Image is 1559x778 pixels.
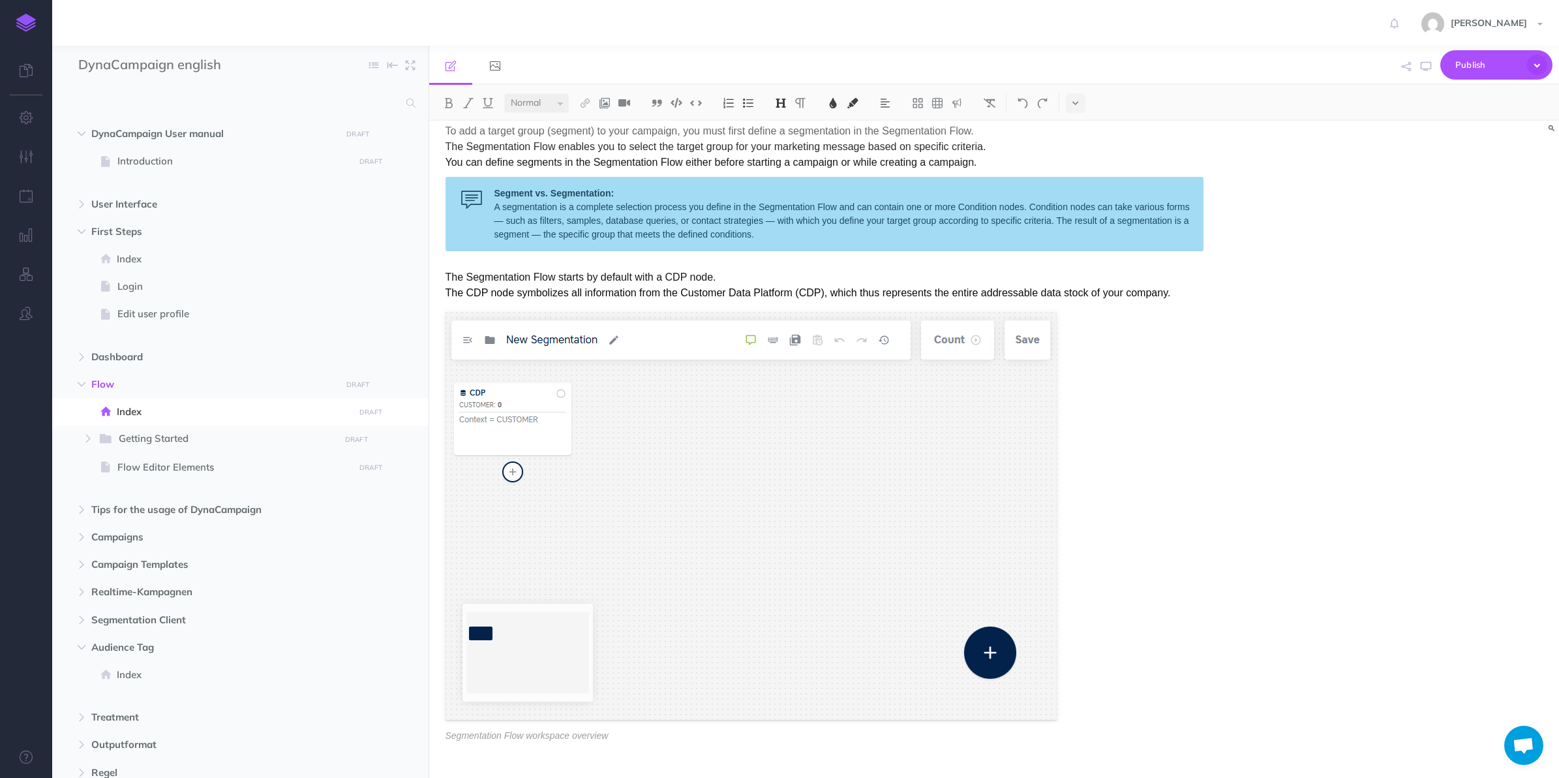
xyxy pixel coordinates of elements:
[16,14,36,32] img: logo-mark.svg
[671,98,682,108] img: Code block button
[91,557,334,572] span: Campaign Templates
[91,737,334,753] span: Outputformat
[618,98,630,108] img: Add video button
[78,91,399,115] input: Search
[1421,12,1444,35] img: 7a7da18f02460fc3b630f9ef2d4b6b32.jpg
[446,270,1204,301] p: The CDP node symbolizes all information from the Customer Data Platform (CDP), which thus represe...
[827,98,839,108] img: Text color button
[354,154,387,169] button: DRAFT
[931,98,943,108] img: Create table button
[78,55,232,75] input: Documentation Name
[1017,98,1029,108] img: Undo
[579,98,591,108] img: Link button
[446,272,716,283] span: The Segmentation Flow starts by default with a CDP node.
[742,98,754,108] img: Unordered list button
[346,381,369,389] small: DRAFT
[117,153,350,169] span: Introduction
[847,98,858,108] img: Text background color button
[354,405,387,420] button: DRAFT
[342,127,374,142] button: DRAFT
[359,408,382,416] small: DRAFT
[342,377,374,392] button: DRAFT
[951,98,963,108] img: Callout dropdown menu button
[446,312,1057,720] img: Segmentation Flow workspace overview
[494,188,614,198] strong: Segment vs. Segmentation:
[91,584,334,600] span: Realtime-Kampagnen
[723,98,734,108] img: Ordered list button
[117,459,350,475] span: Flow Editor Elements
[91,529,334,545] span: Campaigns
[1440,50,1552,80] button: Publish
[91,612,334,628] span: Segmentation Client
[340,432,372,447] button: DRAFT
[1455,55,1521,75] span: Publish
[984,98,995,108] img: Clear styles button
[446,177,1204,251] div: A segmentation is a complete selection process you define in the Segmentation Flow and can contai...
[117,667,350,683] span: Index
[651,98,663,108] img: Blockquote button
[117,251,350,267] span: Index
[443,98,455,108] img: Bold button
[346,130,369,138] small: DRAFT
[91,502,334,518] span: Tips for the usage of DynaCampaign
[91,224,334,240] span: First Steps
[1444,17,1534,29] span: [PERSON_NAME]
[462,98,474,108] img: Italic button
[117,279,350,294] span: Login
[359,463,382,472] small: DRAFT
[117,306,350,322] span: Edit user profile
[91,349,334,365] span: Dashboard
[359,157,382,166] small: DRAFT
[599,98,611,108] img: Add image button
[482,98,494,108] img: Underline button
[775,98,787,108] img: Headings dropdown button
[91,196,334,212] span: User Interface
[354,460,387,475] button: DRAFT
[1037,98,1048,108] img: Redo
[446,125,986,168] span: To add a target group (segment) to your campaign, you must first define a segmentation in the Seg...
[91,640,334,655] span: Audience Tag
[690,98,702,108] img: Inline code button
[117,404,350,420] span: Index
[91,377,334,392] span: Flow
[91,126,334,142] span: DynaCampaign User manual
[446,730,1057,741] figcaption: Segmentation Flow workspace overview
[91,709,334,725] span: Treatment
[119,431,331,448] span: Getting Started
[795,98,806,108] img: Paragraph button
[879,98,891,108] img: Alignment dropdown menu button
[1504,726,1543,765] a: Open chat
[345,435,368,444] small: DRAFT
